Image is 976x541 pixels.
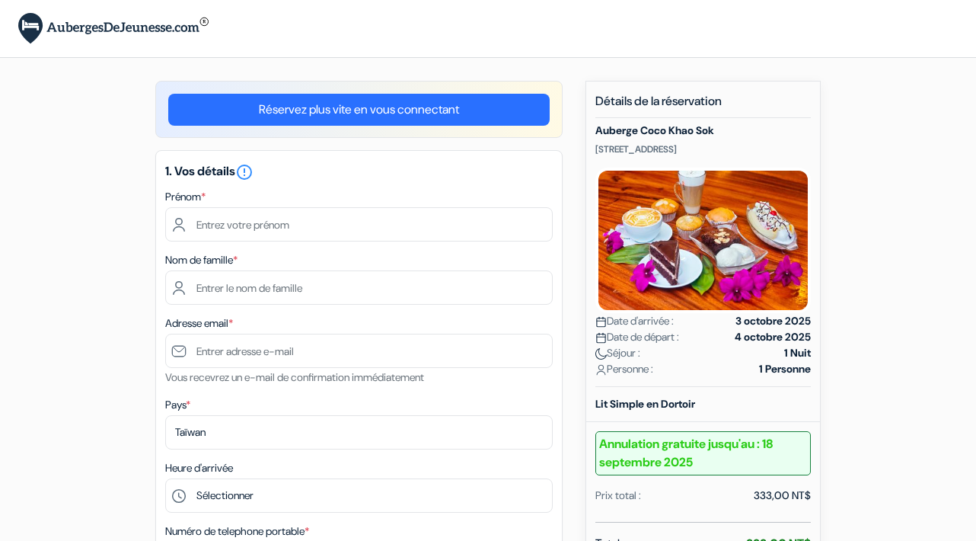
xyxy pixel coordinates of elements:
small: Vous recevrez un e-mail de confirmation immédiatement [165,370,424,384]
span: Date d'arrivée : [595,313,674,329]
a: Réservez plus vite en vous connectant [168,94,550,126]
img: user_icon.svg [595,364,607,376]
label: Pays [165,397,190,413]
label: Numéro de telephone portable [165,523,309,539]
h5: Détails de la réservation [595,94,811,118]
i: error_outline [235,163,254,181]
b: Lit Simple en Dortoir [595,397,695,411]
label: Nom de famille [165,252,238,268]
input: Entrer adresse e-mail [165,334,553,368]
img: AubergesDeJeunesse.com [18,13,209,44]
img: calendar.svg [595,332,607,344]
h5: Auberge Coco Khao Sok [595,124,811,137]
strong: 1 Personne [759,361,811,377]
label: Adresse email [165,315,233,331]
strong: 1 Nuit [784,345,811,361]
b: Annulation gratuite jusqu'au : 18 septembre 2025 [595,431,811,475]
a: error_outline [235,163,254,179]
span: Séjour : [595,345,640,361]
input: Entrez votre prénom [165,207,553,242]
div: 333,00 NT$ [754,488,811,504]
div: Prix total : [595,488,641,504]
h5: 1. Vos détails [165,163,553,181]
p: [STREET_ADDRESS] [595,143,811,155]
strong: 3 octobre 2025 [735,313,811,329]
input: Entrer le nom de famille [165,270,553,305]
span: Date de départ : [595,329,679,345]
img: calendar.svg [595,316,607,328]
img: moon.svg [595,348,607,360]
label: Prénom [165,189,206,205]
span: Personne : [595,361,653,377]
label: Heure d'arrivée [165,460,233,476]
strong: 4 octobre 2025 [735,329,811,345]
